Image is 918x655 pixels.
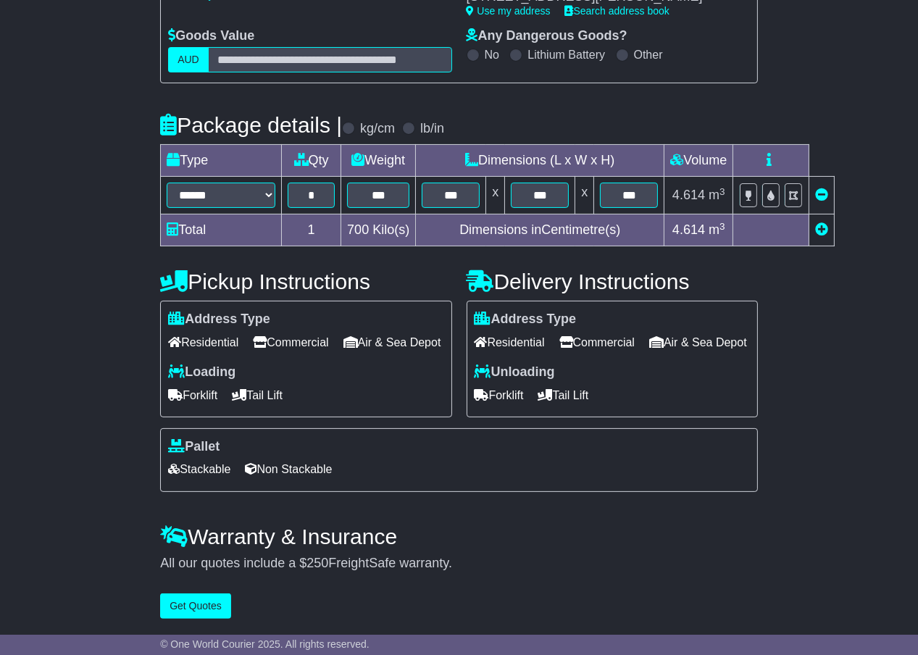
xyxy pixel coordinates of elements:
[347,222,369,237] span: 700
[416,214,664,246] td: Dimensions in Centimetre(s)
[168,331,238,354] span: Residential
[475,384,524,406] span: Forklift
[467,5,551,17] a: Use my address
[559,331,635,354] span: Commercial
[245,458,332,480] span: Non Stackable
[719,186,725,197] sup: 3
[475,331,545,354] span: Residential
[160,638,370,650] span: © One World Courier 2025. All rights reserved.
[709,188,725,202] span: m
[306,556,328,570] span: 250
[565,5,669,17] a: Search address book
[475,364,555,380] label: Unloading
[815,222,828,237] a: Add new item
[168,47,209,72] label: AUD
[815,188,828,202] a: Remove this item
[168,458,230,480] span: Stackable
[343,331,441,354] span: Air & Sea Depot
[672,222,705,237] span: 4.614
[719,221,725,232] sup: 3
[485,48,499,62] label: No
[709,222,725,237] span: m
[160,556,758,572] div: All our quotes include a $ FreightSafe warranty.
[416,145,664,177] td: Dimensions (L x W x H)
[168,439,220,455] label: Pallet
[527,48,605,62] label: Lithium Battery
[161,214,282,246] td: Total
[634,48,663,62] label: Other
[575,177,594,214] td: x
[160,270,451,293] h4: Pickup Instructions
[168,312,270,327] label: Address Type
[360,121,395,137] label: kg/cm
[168,28,254,44] label: Goods Value
[232,384,283,406] span: Tail Lift
[341,214,416,246] td: Kilo(s)
[672,188,705,202] span: 4.614
[664,145,733,177] td: Volume
[341,145,416,177] td: Weight
[486,177,505,214] td: x
[420,121,444,137] label: lb/in
[282,214,341,246] td: 1
[282,145,341,177] td: Qty
[168,384,217,406] span: Forklift
[160,113,342,137] h4: Package details |
[475,312,577,327] label: Address Type
[467,28,627,44] label: Any Dangerous Goods?
[160,525,758,548] h4: Warranty & Insurance
[538,384,589,406] span: Tail Lift
[161,145,282,177] td: Type
[649,331,747,354] span: Air & Sea Depot
[168,364,235,380] label: Loading
[253,331,328,354] span: Commercial
[160,593,231,619] button: Get Quotes
[467,270,758,293] h4: Delivery Instructions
